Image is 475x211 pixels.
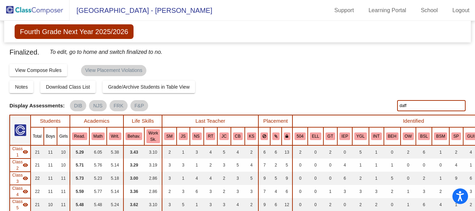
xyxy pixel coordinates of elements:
button: Behav. [126,132,142,140]
th: Keep away students [258,127,270,145]
th: Boys [44,127,57,145]
td: 2 [401,145,416,159]
td: 5 [217,145,231,159]
mat-icon: visibility [23,149,28,155]
th: Girls [57,127,70,145]
span: Grade/Archive Students in Table View [108,84,190,90]
td: 5.38 [107,145,123,159]
td: 7 [258,185,270,198]
th: Keep with teacher [282,127,293,145]
td: 4 [204,145,217,159]
td: 9 [282,172,293,185]
td: 1 [177,172,190,185]
td: 6 [449,185,463,198]
button: SM [164,132,175,140]
td: 5.59 [70,185,89,198]
button: NS [192,132,202,140]
td: 0 [323,172,337,185]
td: 4 [204,172,217,185]
td: 4 [337,159,352,172]
td: 2 [217,185,231,198]
td: 4 [449,159,463,172]
td: 0 [308,172,323,185]
td: 1 [369,172,384,185]
mat-icon: visibility [23,189,28,194]
td: 3.36 [123,185,144,198]
th: Placement [258,115,292,127]
td: 1 [432,172,449,185]
th: Samantha Mello [162,127,177,145]
th: Students [31,115,70,127]
button: JS [179,132,188,140]
td: 22 [31,185,43,198]
td: 0 [337,145,352,159]
th: Basic Skills Student for ELA [416,127,432,145]
td: 3 [416,185,432,198]
mat-icon: visibility [23,162,28,168]
td: 2 [432,185,449,198]
td: 1 [323,185,337,198]
td: 3 [162,172,177,185]
td: 4 [270,185,282,198]
td: 2.86 [144,172,162,185]
td: 1 [401,185,416,198]
td: 5.71 [70,159,89,172]
td: 3 [204,185,217,198]
td: 11 [57,172,70,185]
td: 11 [44,145,57,159]
button: View Compose Rules [9,64,67,76]
span: Class 5 [12,198,23,211]
td: 5.23 [89,172,107,185]
td: 6 [282,185,293,198]
span: [GEOGRAPHIC_DATA] - [PERSON_NAME] [70,5,212,16]
td: 5.14 [107,185,123,198]
td: 11 [44,159,57,172]
td: 3.29 [123,159,144,172]
button: IEP [339,132,350,140]
td: 0 [308,185,323,198]
td: 7 [258,159,270,172]
th: Basic Skills Student for Math [432,127,449,145]
td: 1 [384,159,401,172]
span: Class 2 [12,159,23,171]
td: 2 [292,145,308,159]
button: Work Sk. [146,129,160,143]
button: YGL [354,132,367,140]
td: 21 [31,145,43,159]
td: 2 [449,145,463,159]
td: Kristy Robinson - No Class Name [10,159,31,172]
td: 6 [258,145,270,159]
td: 1 [190,159,204,172]
mat-icon: visibility [23,202,28,208]
span: Finalized. [9,47,39,58]
th: 504 Plan [292,127,308,145]
td: 0 [308,145,323,159]
td: 6 [337,172,352,185]
td: 3 [217,159,231,172]
td: 2.86 [144,185,162,198]
td: 3 [190,145,204,159]
td: 5 [245,172,259,185]
td: 5.77 [89,185,107,198]
td: 3 [369,185,384,198]
td: 6 [190,185,204,198]
th: Academics [70,115,123,127]
td: 0 [384,145,401,159]
td: 3 [177,185,190,198]
td: 3 [337,185,352,198]
th: Nicole Steen [190,127,204,145]
mat-icon: visibility [23,176,28,181]
th: Jill Stetser [177,127,190,145]
td: 5.18 [107,172,123,185]
td: 4 [245,159,259,172]
td: 21 [31,159,43,172]
mat-chip: F&P [130,100,148,111]
td: 1 [369,145,384,159]
button: BSM [434,132,447,140]
td: 2 [323,145,337,159]
span: Class 4 [12,185,23,198]
td: 1 [432,145,449,159]
button: Math [91,132,105,140]
td: 2 [217,172,231,185]
button: CB [233,132,243,140]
